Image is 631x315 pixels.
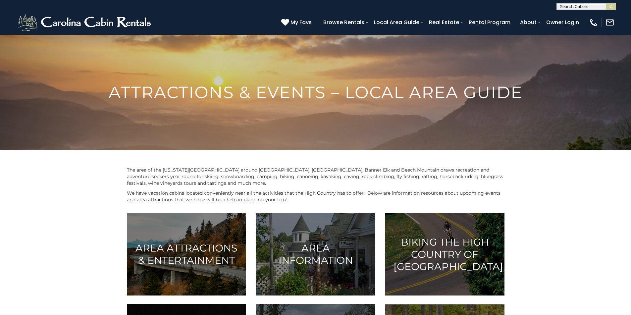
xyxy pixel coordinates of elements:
[371,17,423,28] a: Local Area Guide
[589,18,598,27] img: phone-regular-white.png
[465,17,514,28] a: Rental Program
[426,17,462,28] a: Real Estate
[605,18,614,27] img: mail-regular-white.png
[385,213,504,295] a: Biking the High Country of [GEOGRAPHIC_DATA]
[290,18,312,26] span: My Favs
[127,190,504,203] p: We have vacation cabins located conveniently near all the activities that the High Country has to...
[281,18,313,27] a: My Favs
[517,17,540,28] a: About
[264,242,367,266] h3: Area Information
[543,17,582,28] a: Owner Login
[320,17,368,28] a: Browse Rentals
[127,167,504,186] p: The area of the [US_STATE][GEOGRAPHIC_DATA] around [GEOGRAPHIC_DATA], [GEOGRAPHIC_DATA], Banner E...
[256,213,375,295] a: Area Information
[17,13,154,32] img: White-1-2.png
[127,213,246,295] a: Area Attractions & Entertainment
[135,242,238,266] h3: Area Attractions & Entertainment
[394,236,496,273] h3: Biking the High Country of [GEOGRAPHIC_DATA]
